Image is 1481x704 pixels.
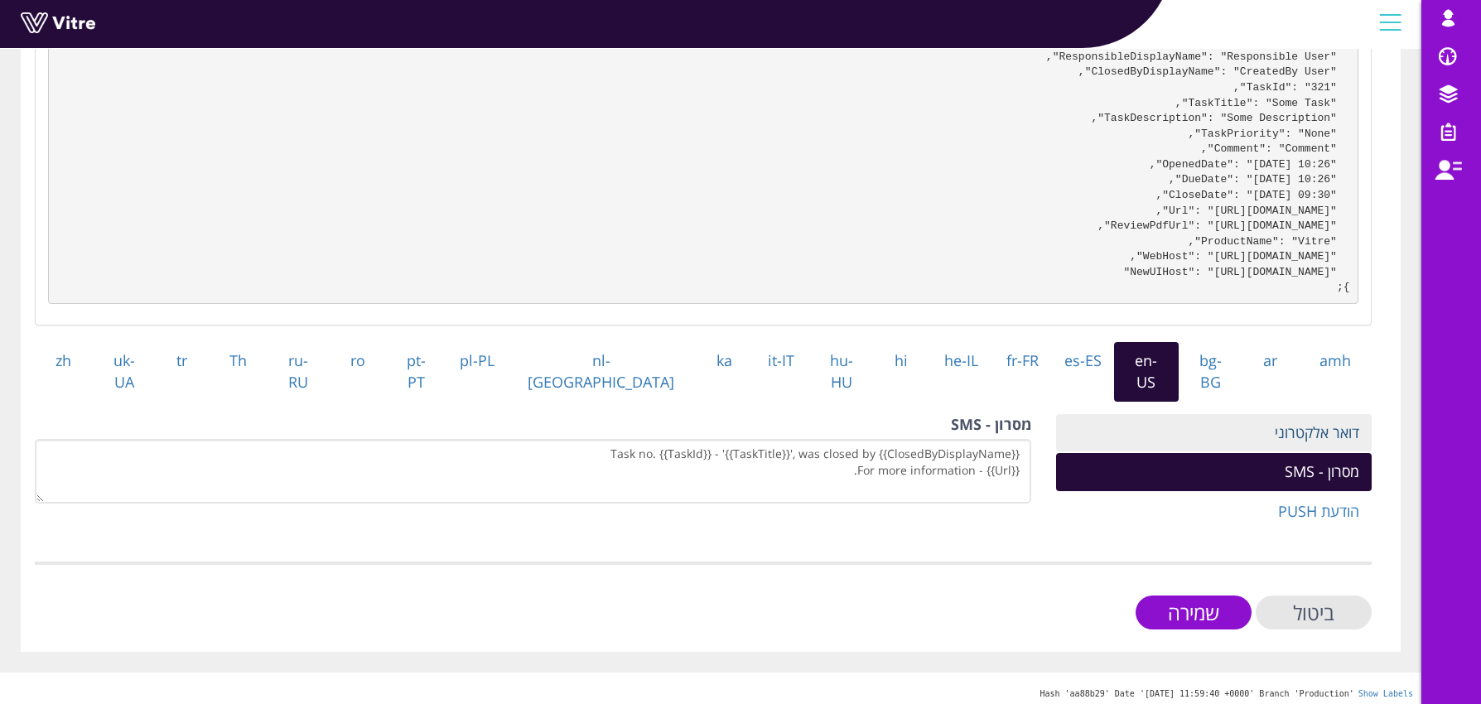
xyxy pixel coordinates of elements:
[1056,453,1372,491] a: מסרון - SMS
[753,342,809,380] a: it-IT
[1242,342,1299,380] a: ar
[951,414,1031,436] label: מסרון - SMS
[1056,414,1372,452] a: דואר אלקטרוני
[209,342,268,380] a: Th
[156,342,209,380] a: tr
[330,342,387,380] a: ro
[929,342,994,380] a: he-IL
[1299,342,1372,380] a: amh
[268,342,330,401] a: ru-RU
[35,439,1031,504] textarea: Task no. {{TaskId}} - '{{TaskTitle}}', was closed by {{ClosedByDisplayName}} For more information...
[447,342,508,380] a: pl-PL
[1136,596,1252,629] input: שמירה
[1179,342,1243,401] a: bg-BG
[809,342,875,401] a: hu-HU
[696,342,754,380] a: ka
[1056,493,1372,531] a: הודעת PUSH
[35,342,93,380] a: zh
[386,342,447,401] a: pt-PT
[1114,342,1179,401] a: en-US
[507,342,696,401] a: nl-[GEOGRAPHIC_DATA]
[1358,689,1413,698] a: Show Labels
[1040,689,1353,698] span: Hash 'aa88b29' Date '[DATE] 11:59:40 +0000' Branch 'Production'
[48,26,1358,305] pre: { "ResponsibleDisplayName": "Responsible User", "ClosedByDisplayName": "CreatedBy User", "TaskId"...
[993,342,1052,380] a: fr-FR
[1256,596,1372,629] a: ביטול
[874,342,929,380] a: hi
[1052,342,1115,380] a: es-ES
[93,342,157,401] a: uk-UA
